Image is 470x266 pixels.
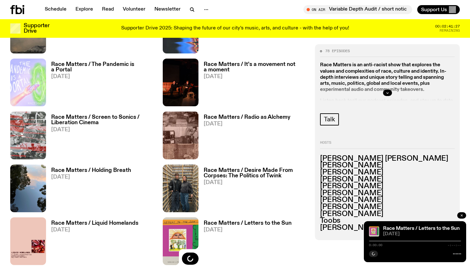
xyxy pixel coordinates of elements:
[204,121,290,127] span: [DATE]
[320,224,455,231] h3: [PERSON_NAME]
[51,62,155,73] h3: Race Matters / The Pandemic is a Portal
[320,183,455,190] h3: [PERSON_NAME]
[435,25,460,28] span: 00:02:41:27
[320,141,455,149] h2: Hosts
[46,168,131,212] a: Race Matters / Holding Breath[DATE]
[320,155,455,162] h3: [PERSON_NAME] [PERSON_NAME]
[51,115,155,125] h3: Race Matters / Screen to Sonics / Liberation Cinema
[24,23,49,34] h3: Supporter Drive
[324,116,335,123] span: Talk
[440,29,460,32] span: Remaining
[163,59,199,106] img: A photo of Shareeka and Ethan speaking live at The Red Rattler, a repurposed warehouse venue. The...
[417,5,460,14] button: Support Us
[204,221,292,226] h3: Race Matters / Letters to the Sun
[10,165,46,212] img: Trees reflect in a body of water in Tommeginne Country, the ancestral lands of Jody, where they c...
[320,169,455,176] h3: [PERSON_NAME]
[10,217,46,265] img: A pink background with a square illustration in the corner of a frayed, fractal butterfly wing. T...
[204,227,292,233] span: [DATE]
[369,244,382,247] span: 0:00:00
[303,5,412,14] button: On AirVariable Depth Audit / short notice cronies
[320,114,339,126] a: Talk
[51,227,138,233] span: [DATE]
[204,168,308,179] h3: Race Matters / Desire Made From Corpses: The Politics of Twink
[46,221,138,265] a: Race Matters / Liquid Homelands[DATE]
[199,168,308,212] a: Race Matters / Desire Made From Corpses: The Politics of Twink[DATE]
[320,162,455,169] h3: [PERSON_NAME]
[204,115,290,120] h3: Race Matters / Radio as Alchemy
[325,49,350,53] span: 78 episodes
[204,74,308,79] span: [DATE]
[199,221,292,265] a: Race Matters / Letters to the Sun[DATE]
[51,74,155,79] span: [DATE]
[320,176,455,183] h3: [PERSON_NAME]
[41,5,70,14] a: Schedule
[320,204,455,211] h3: [PERSON_NAME]
[51,174,131,180] span: [DATE]
[320,63,446,93] strong: Race Matters is an anti-racist show that explores the values and complexities of race, culture an...
[51,127,155,133] span: [DATE]
[320,197,455,204] h3: [PERSON_NAME]
[204,180,308,185] span: [DATE]
[204,62,308,73] h3: Race Matters / It's a movement not a moment
[383,232,461,237] span: [DATE]
[72,5,97,14] a: Explore
[51,168,131,173] h3: Race Matters / Holding Breath
[199,115,290,159] a: Race Matters / Radio as Alchemy[DATE]
[163,111,199,159] img: A collage of three images. From to bottom: Jose Maceda - Ugnayan - for 20 radio stations (1973) P...
[383,226,460,231] a: Race Matters / Letters to the Sun
[320,211,455,218] h3: [PERSON_NAME]
[98,5,118,14] a: Read
[320,190,455,197] h3: [PERSON_NAME]
[421,7,447,12] span: Support Us
[119,5,149,14] a: Volunteer
[46,62,155,106] a: Race Matters / The Pandemic is a Portal[DATE]
[151,5,184,14] a: Newsletter
[448,244,461,247] span: -:--:--
[121,26,349,31] p: Supporter Drive 2025: Shaping the future of our city’s music, arts, and culture - with the help o...
[320,217,455,224] h3: Toobs
[46,115,155,159] a: Race Matters / Screen to Sonics / Liberation Cinema[DATE]
[163,165,199,212] img: Ethan and Dayvid stand in the fbi music library, they are serving face looking strong but fluid
[199,62,308,106] a: Race Matters / It's a movement not a moment[DATE]
[51,221,138,226] h3: Race Matters / Liquid Homelands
